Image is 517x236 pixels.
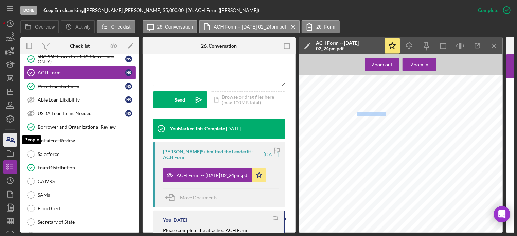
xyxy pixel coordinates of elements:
[24,66,136,79] a: ACH FormNS
[494,206,510,222] div: Open Intercom Messenger
[317,160,368,163] span: Share Draft Number: (if applicable)
[317,190,405,194] span: total monthly payment due plus any fees under my loan agreement.
[170,126,225,131] div: You Marked this Complete
[201,43,237,49] div: 26. Conversation
[24,188,136,202] a: SAMs
[357,132,412,135] span: The Bancorp bank [PHONE_NUMBER]
[125,56,132,62] div: N S
[42,7,84,13] b: Keep Em clean king
[175,91,185,108] div: Send
[372,58,393,71] div: Zoom out
[38,192,136,198] div: SAMs
[24,215,136,229] a: Secretary of State
[24,79,136,93] a: Wire Transfer FormNS
[365,58,399,71] button: Zoom out
[24,175,136,188] a: CAIVRS
[38,111,125,116] div: USDA Loan Items Needed
[226,126,241,131] time: 2025-07-18 19:09
[317,146,338,149] span: Account Type:
[38,219,136,225] div: Secretary of State
[177,173,249,178] div: ACH Form -- [DATE] 02_24pm.pdf
[125,96,132,103] div: N S
[357,94,437,97] span: AUTOMATIC BANK DRAFT AUTHORIZATION FORM
[24,147,136,161] a: Salesforce
[38,206,136,211] div: Flood Cert
[38,151,136,157] div: Salesforce
[172,217,187,223] time: 2025-07-18 18:16
[317,203,461,206] span: notification of its termination in such time and in such a manner to afford a reasonable opportun...
[317,108,343,112] span: Personal Address:
[180,195,217,200] span: Move Documents
[380,98,414,102] span: Personal Information
[24,107,136,120] a: USDA Loan Items NeededNS
[317,150,342,154] span: Account Number:
[111,24,131,30] label: Checklist
[317,174,451,177] span: I hereby authorize [PERSON_NAME] located at [STREET_ADDRESS] to draw monthly bank drafts on my
[386,169,408,173] span: Authorization
[317,117,343,121] span: Business Address:
[317,136,329,140] span: Address:
[317,113,351,116] span: Business Name or DBA:
[357,117,431,121] span: [STREET_ADDRESS][PERSON_NAME][US_STATE]
[357,136,388,140] span: [STREET_ADDRESS]
[125,69,132,76] div: N S
[38,97,125,103] div: Able Loan Eligibility
[24,161,136,175] a: Loan Distribution
[85,7,163,13] div: [PERSON_NAME] [PERSON_NAME] |
[125,110,132,117] div: N S
[20,6,37,15] div: Done
[317,211,476,214] span: I certify that the information above is correct, that I am an authorized signer or designated of ...
[163,7,186,13] div: $5,000.00
[398,155,414,159] span: 031101279
[163,189,224,206] button: Move Documents
[381,141,414,145] span: Account Information
[317,228,470,231] span: I understand sending a written notification to the lender written above will revoke this authoriz...
[70,43,90,49] div: Checklist
[24,93,136,107] a: Able Loan EligibilityNS
[163,227,249,233] mark: Please complete the attached ACH Form
[35,24,55,30] label: Overview
[398,160,452,163] span: Share Savings Number: (if applicable)
[24,202,136,215] a: Flood Cert
[357,108,431,112] span: [STREET_ADDRESS][PERSON_NAME][US_STATE]
[163,149,263,160] div: [PERSON_NAME] Submitted the Lenderfit - ACH Form
[317,104,326,107] span: Name:
[316,86,363,88] span: Version/18.5 Mobile/15E148 Safari/604.1
[97,20,135,33] button: Checklist
[317,127,325,130] span: Type:
[38,165,136,170] div: Loan Distribution
[316,82,486,85] span: Form ACH: [DATE] 2:24 PM [TECHNICAL_ID] Mozilla/5.0 (iPhone; CPU iPhone OS 18_5 like Mac OS X) Ap...
[317,182,470,185] span: loan process. I further authorize the depository named to debit the same to such account. I also ...
[357,127,392,130] span: Bank - Personal Account
[153,91,207,108] button: Send
[157,24,193,30] label: 26. Conversation
[38,179,136,184] div: CAIVRS
[186,7,259,13] div: | 26. ACH Form ([PERSON_NAME])
[317,155,339,159] span: 156123866113
[478,3,498,17] div: Complete
[38,54,125,65] div: SBA 1624 form (for SBA Micro-Loan ONLY)
[317,232,476,235] span: length that matches our loan term, I will be automatically unenrolled from participation in this ...
[163,168,266,182] button: ACH Form -- [DATE] 02_24pm.pdf
[75,24,90,30] label: Activity
[317,219,395,222] span: payments to this bank account via Electronic Fund Transfers.
[143,20,198,33] button: 26. Conversation
[61,20,95,33] button: Activity
[38,138,136,143] div: Collateral Review
[317,199,467,202] span: This authority is to remain in full force and effect until [PERSON_NAME] and The Bancorp bank hav...
[20,20,59,33] button: Overview
[24,52,136,66] a: SBA 1624 form (for SBA Micro-Loan ONLY)NS
[302,20,340,33] button: 26. Form
[316,24,335,30] label: 26. Form
[24,120,136,134] a: Borrower and Organizational Review
[316,40,380,51] div: ACH Form -- [DATE] 02_24pm.pdf
[42,7,85,13] div: |
[214,24,286,30] label: ACH Form -- [DATE] 02_24pm.pdf
[317,178,476,181] span: bank, savings and loan, or credit union checking account for the payment of my loan on the due da...
[471,3,514,17] button: Complete
[317,132,326,135] span: Name:
[357,104,440,107] span: [PERSON_NAME] , [EMAIL_ADDRESS][DOMAIN_NAME]
[199,20,300,33] button: ACH Form -- [DATE] 02_24pm.pdf
[398,150,423,154] span: Routing Number:
[403,58,436,71] button: Zoom in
